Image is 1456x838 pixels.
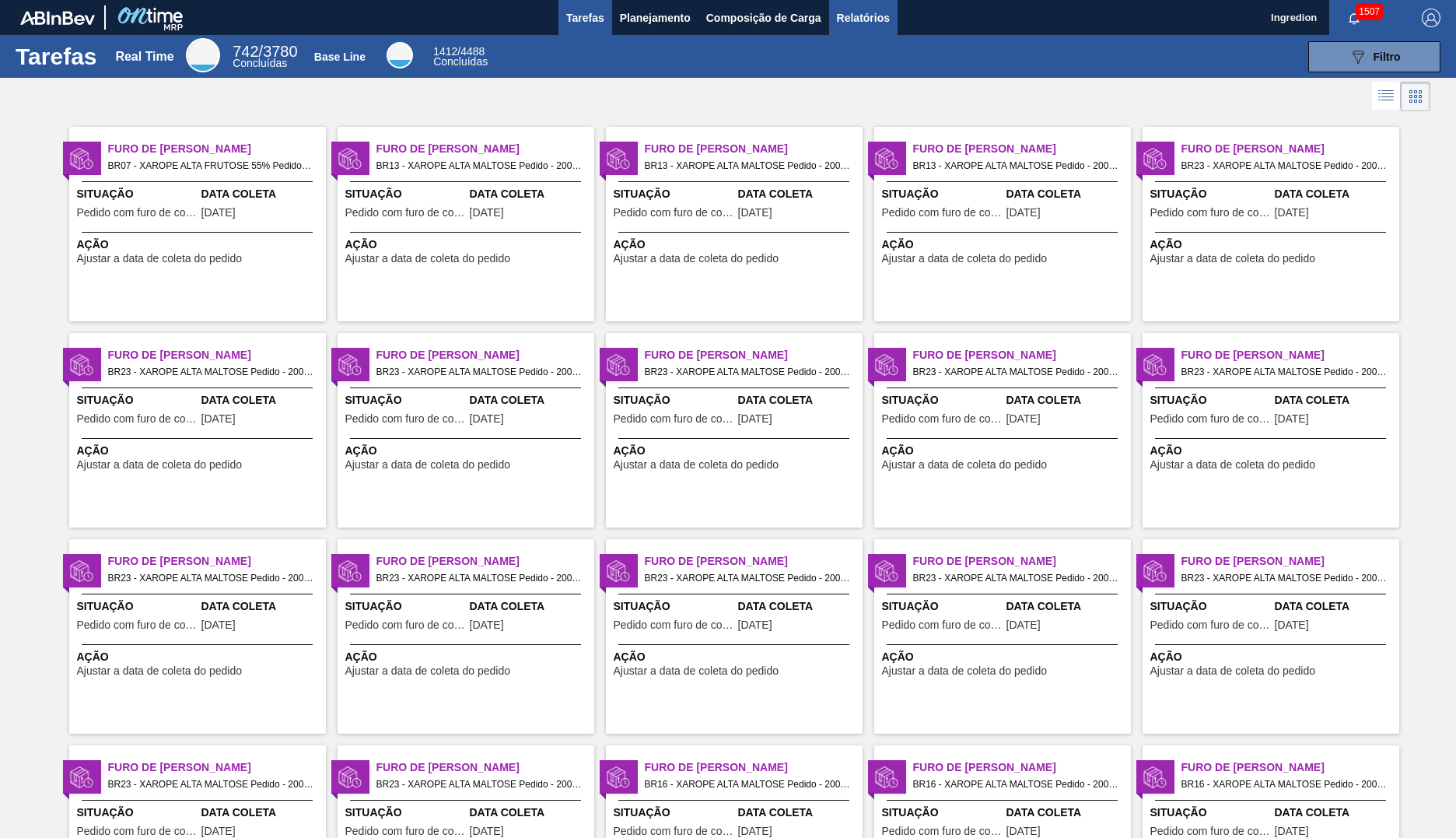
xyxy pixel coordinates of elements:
div: Real Time [115,50,173,64]
span: Furo de Coleta [913,553,1131,570]
span: BR07 - XAROPE ALTA FRUTOSE 55% Pedido - 2007588 [108,157,313,174]
span: Ajustar a data de coleta do pedido [77,665,243,677]
span: 1412 [433,45,457,58]
span: Furo de Coleta [645,347,863,363]
img: status [875,766,898,789]
span: BR13 - XAROPE ALTA MALTOSE Pedido - 2008224 [913,157,1118,174]
span: Pedido com furo de coleta [345,207,466,219]
span: Pedido com furo de coleta [1150,826,1271,837]
span: Ajustar a data de coleta do pedido [882,253,1048,265]
img: status [875,147,898,170]
span: Situação [1150,392,1271,408]
img: status [607,559,630,583]
span: Data Coleta [1006,805,1127,821]
span: Situação [345,598,466,615]
span: Ação [77,443,322,459]
span: Ajustar a data de coleta do pedido [345,253,511,265]
div: Real Time [233,45,297,68]
span: Ação [614,443,859,459]
span: Ação [77,237,322,253]
span: BR23 - XAROPE ALTA MALTOSE Pedido - 2005988 [376,776,582,793]
img: status [338,353,362,377]
img: status [1143,766,1167,789]
span: Furo de Coleta [108,553,326,570]
span: 13/08/2025 [1275,413,1309,425]
span: Ajustar a data de coleta do pedido [1150,253,1316,265]
span: Ajustar a data de coleta do pedido [614,253,779,265]
span: Furo de Coleta [1181,141,1399,157]
span: Data Coleta [738,598,859,615]
span: Situação [614,805,734,821]
span: Planejamento [620,9,691,27]
span: Situação [77,598,198,615]
span: BR23 - XAROPE ALTA MALTOSE Pedido - 2005986 [1181,570,1387,587]
span: Situação [614,186,734,202]
span: Data Coleta [1006,186,1127,202]
h1: Tarefas [16,47,97,65]
span: Tarefas [566,9,604,27]
span: 12/08/2025 [470,826,504,837]
span: Ação [882,443,1127,459]
span: Furo de Coleta [376,141,594,157]
span: / 3780 [233,43,297,60]
span: Data Coleta [470,805,590,821]
img: status [70,559,93,583]
span: Ação [1150,649,1395,665]
span: BR16 - XAROPE ALTA MALTOSE Pedido - 2007263 [645,776,850,793]
span: Pedido com furo de coleta [882,413,1003,425]
span: BR13 - XAROPE ALTA MALTOSE Pedido - 2008222 [376,157,582,174]
span: Situação [882,805,1003,821]
img: status [1143,147,1167,170]
span: Situação [345,392,466,408]
span: Data Coleta [1006,392,1127,408]
span: Furo de Coleta [108,347,326,363]
span: Situação [614,598,734,615]
span: Ação [882,649,1127,665]
span: Furo de Coleta [1181,759,1399,776]
span: 10/08/2025 [470,619,504,631]
span: Situação [882,598,1003,615]
span: 14/08/2025 [738,826,772,837]
span: Ajustar a data de coleta do pedido [1150,665,1316,677]
div: Base Line [314,51,366,63]
img: status [875,353,898,377]
span: Ação [1150,237,1395,253]
span: BR23 - XAROPE ALTA MALTOSE Pedido - 2005421 [108,570,313,587]
img: status [607,766,630,789]
span: BR23 - XAROPE ALTA MALTOSE Pedido - 2005422 [645,363,850,380]
span: BR23 - XAROPE ALTA MALTOSE Pedido - 2005991 [1181,363,1387,380]
span: 13/08/2025 [1275,826,1309,837]
span: Situação [882,392,1003,408]
span: Pedido com furo de coleta [345,413,466,425]
span: BR23 - XAROPE ALTA MALTOSE Pedido - 2005985 [376,363,582,380]
span: Concluídas [233,57,287,69]
span: Pedido com furo de coleta [614,413,734,425]
img: status [1143,559,1167,583]
span: Ajustar a data de coleta do pedido [614,459,779,471]
span: Situação [882,186,1003,202]
span: Pedido com furo de coleta [882,207,1003,219]
span: Data Coleta [470,392,590,408]
span: 10/08/2025 [738,619,772,631]
span: Furo de Coleta [913,759,1131,776]
span: Ação [77,649,322,665]
span: Furo de Coleta [645,553,863,570]
span: Data Coleta [738,392,859,408]
button: Notificações [1329,7,1379,29]
span: Ajustar a data de coleta do pedido [882,665,1048,677]
span: Situação [77,805,198,821]
span: Situação [77,392,198,408]
span: Furo de Coleta [108,141,326,157]
span: Pedido com furo de coleta [345,619,466,631]
span: Pedido com furo de coleta [882,619,1003,631]
span: Data Coleta [201,392,322,408]
span: 10/08/2025 [201,413,236,425]
span: Furo de Coleta [913,347,1131,363]
img: status [338,766,362,789]
span: Ação [614,649,859,665]
span: 13/08/2025 [1006,413,1041,425]
span: Concluídas [433,55,488,68]
span: Data Coleta [1006,598,1127,615]
span: Pedido com furo de coleta [77,826,198,837]
span: BR23 - XAROPE ALTA MALTOSE Pedido - 2005990 [913,363,1118,380]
